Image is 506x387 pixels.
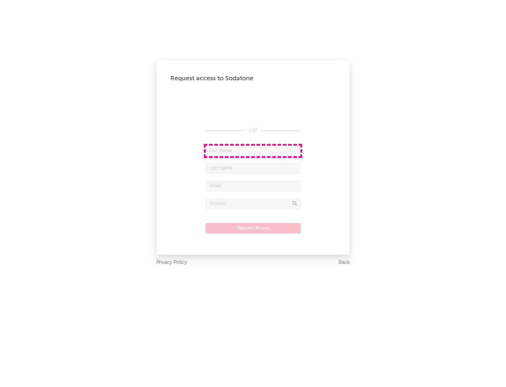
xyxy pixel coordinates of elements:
[339,258,350,267] a: Back
[206,163,300,174] input: Last Name
[206,127,300,135] div: OR
[206,198,300,209] input: Division
[206,181,300,191] input: Email
[206,146,300,156] input: First Name
[206,223,301,234] button: Request Access
[170,74,336,83] div: Request access to Sodatone
[156,258,187,267] a: Privacy Policy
